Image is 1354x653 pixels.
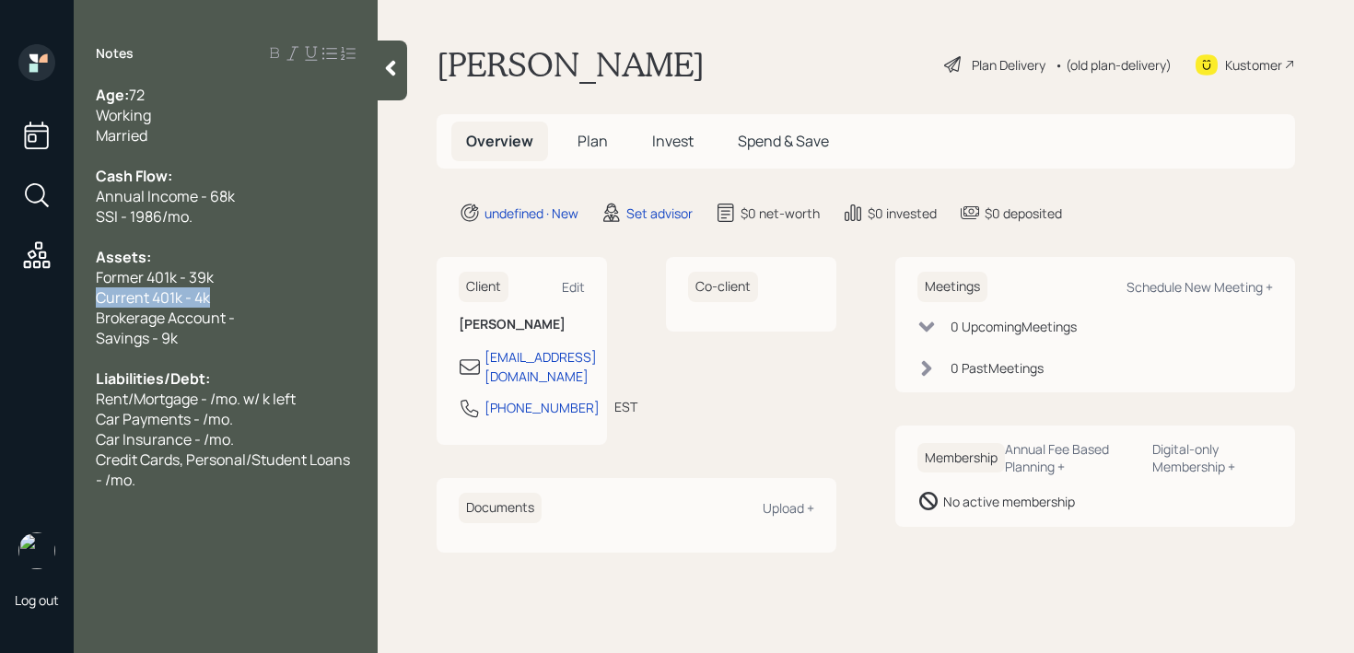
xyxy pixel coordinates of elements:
div: Set advisor [626,204,693,223]
span: Overview [466,131,533,151]
div: $0 deposited [985,204,1062,223]
span: Rent/Mortgage - /mo. w/ k left [96,389,296,409]
div: Plan Delivery [972,55,1045,75]
div: 0 Past Meeting s [951,358,1044,378]
span: Annual Income - 68k [96,186,235,206]
div: $0 invested [868,204,937,223]
img: retirable_logo.png [18,532,55,569]
span: Savings - 9k [96,328,178,348]
div: [PHONE_NUMBER] [484,398,600,417]
span: Assets: [96,247,151,267]
div: EST [614,397,637,416]
div: Schedule New Meeting + [1126,278,1273,296]
h6: [PERSON_NAME] [459,317,585,332]
div: Annual Fee Based Planning + [1005,440,1138,475]
div: undefined · New [484,204,578,223]
label: Notes [96,44,134,63]
span: Brokerage Account - [96,308,235,328]
span: Liabilities/Debt: [96,368,210,389]
span: Spend & Save [738,131,829,151]
div: Edit [562,278,585,296]
span: Former 401k - 39k [96,267,214,287]
span: Cash Flow: [96,166,172,186]
div: No active membership [943,492,1075,511]
span: Age: [96,85,129,105]
div: Digital-only Membership + [1152,440,1273,475]
span: Married [96,125,147,146]
div: Upload + [763,499,814,517]
span: Car Payments - /mo. [96,409,233,429]
div: • (old plan-delivery) [1055,55,1172,75]
div: Log out [15,591,59,609]
h6: Documents [459,493,542,523]
span: Invest [652,131,694,151]
span: Working [96,105,151,125]
span: Current 401k - 4k [96,287,210,308]
h6: Meetings [917,272,987,302]
div: 0 Upcoming Meeting s [951,317,1077,336]
h6: Co-client [688,272,758,302]
span: SSI - 1986/mo. [96,206,193,227]
h6: Membership [917,443,1005,473]
h1: [PERSON_NAME] [437,44,705,85]
span: Car Insurance - /mo. [96,429,234,449]
div: Kustomer [1225,55,1282,75]
span: Credit Cards, Personal/Student Loans - /mo. [96,449,353,490]
h6: Client [459,272,508,302]
div: [EMAIL_ADDRESS][DOMAIN_NAME] [484,347,597,386]
div: $0 net-worth [741,204,820,223]
span: Plan [578,131,608,151]
span: 72 [129,85,145,105]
